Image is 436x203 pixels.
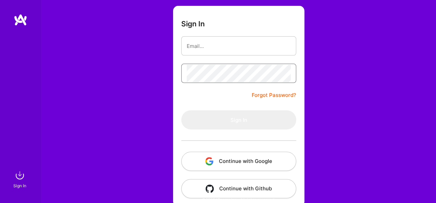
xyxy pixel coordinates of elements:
[181,152,296,171] button: Continue with Google
[205,157,213,165] img: icon
[206,185,214,193] img: icon
[14,168,27,189] a: sign inSign In
[181,110,296,129] button: Sign In
[181,20,205,28] h3: Sign In
[187,37,291,55] input: Email...
[13,168,27,182] img: sign in
[181,179,296,198] button: Continue with Github
[14,14,27,26] img: logo
[13,182,26,189] div: Sign In
[252,91,296,99] a: Forgot Password?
